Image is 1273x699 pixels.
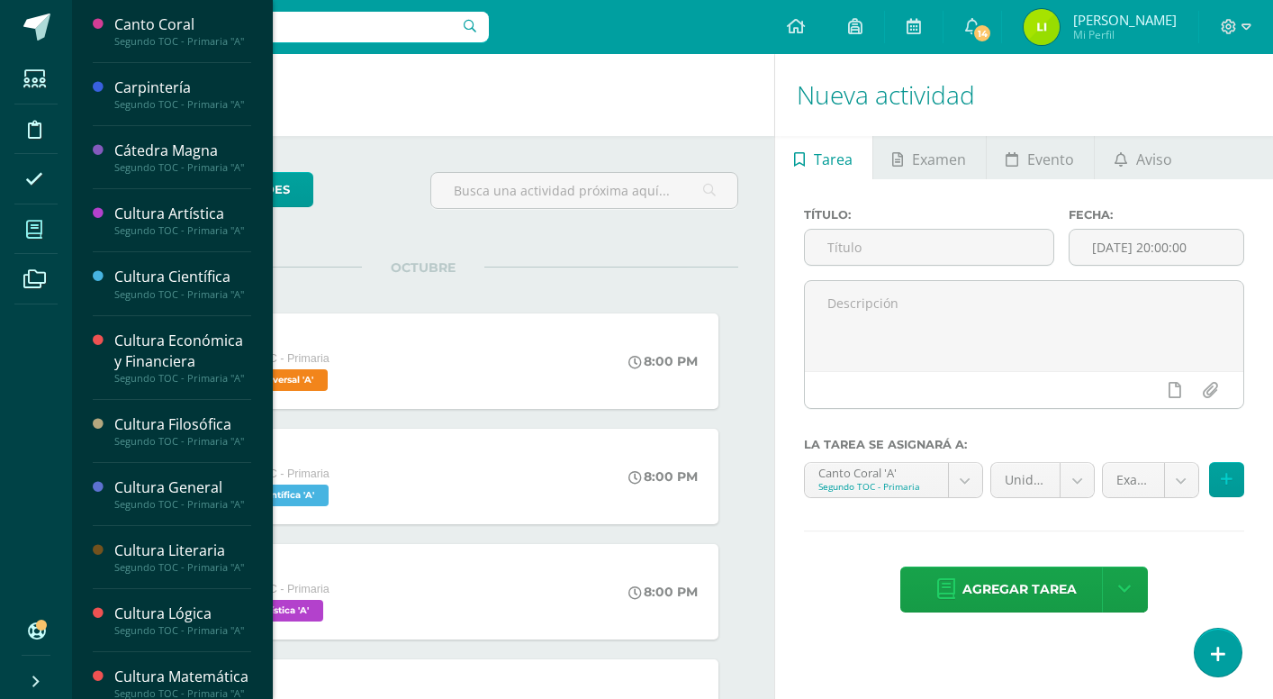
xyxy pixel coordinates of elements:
[818,463,934,480] div: Canto Coral 'A'
[114,414,251,448] a: Cultura FilosóficaSegundo TOC - Primaria "A"
[628,584,698,600] div: 8:00 PM
[1070,230,1243,265] input: Fecha de entrega
[114,372,251,385] div: Segundo TOC - Primaria "A"
[114,14,251,48] a: Canto CoralSegundo TOC - Primaria "A"
[804,208,1055,222] label: Título:
[114,204,251,224] div: Cultura Artística
[114,667,251,687] div: Cultura Matemática
[972,23,992,43] span: 14
[114,141,251,174] a: Cátedra MagnaSegundo TOC - Primaria "A"
[814,138,853,181] span: Tarea
[114,161,251,174] div: Segundo TOC - Primaria "A"
[912,138,966,181] span: Examen
[114,331,251,372] div: Cultura Económica y Financiera
[114,624,251,637] div: Segundo TOC - Primaria "A"
[114,414,251,435] div: Cultura Filosófica
[114,98,251,111] div: Segundo TOC - Primaria "A"
[114,224,251,237] div: Segundo TOC - Primaria "A"
[114,540,251,561] div: Cultura Literaria
[775,136,872,179] a: Tarea
[1069,208,1244,222] label: Fecha:
[628,353,698,369] div: 8:00 PM
[114,604,251,637] a: Cultura LógicaSegundo TOC - Primaria "A"
[114,435,251,448] div: Segundo TOC - Primaria "A"
[628,468,698,485] div: 8:00 PM
[84,12,489,42] input: Busca un usuario...
[114,267,251,287] div: Cultura Científica
[114,498,251,511] div: Segundo TOC - Primaria "A"
[805,230,1054,265] input: Título
[873,136,986,179] a: Examen
[1073,27,1177,42] span: Mi Perfil
[114,331,251,385] a: Cultura Económica y FinancieraSegundo TOC - Primaria "A"
[114,35,251,48] div: Segundo TOC - Primaria "A"
[987,136,1094,179] a: Evento
[114,77,251,111] a: CarpinteríaSegundo TOC - Primaria "A"
[114,14,251,35] div: Canto Coral
[114,477,251,511] a: Cultura GeneralSegundo TOC - Primaria "A"
[1136,138,1172,181] span: Aviso
[1027,138,1074,181] span: Evento
[94,54,753,136] h1: Actividades
[114,604,251,624] div: Cultura Lógica
[362,259,484,276] span: OCTUBRE
[1024,9,1060,45] img: e195f5732fd4fd95dde06d008de11b16.png
[1116,463,1151,497] span: Examenes (20.0%)
[1103,463,1198,497] a: Examenes (20.0%)
[431,173,737,208] input: Busca una actividad próxima aquí...
[114,477,251,498] div: Cultura General
[1005,463,1046,497] span: Unidad 4
[962,567,1077,612] span: Agregar tarea
[114,141,251,161] div: Cátedra Magna
[114,561,251,574] div: Segundo TOC - Primaria "A"
[804,438,1245,451] label: La tarea se asignará a:
[114,267,251,300] a: Cultura CientíficaSegundo TOC - Primaria "A"
[805,463,982,497] a: Canto Coral 'A'Segundo TOC - Primaria
[114,77,251,98] div: Carpintería
[1073,11,1177,29] span: [PERSON_NAME]
[991,463,1094,497] a: Unidad 4
[1095,136,1191,179] a: Aviso
[114,540,251,574] a: Cultura LiterariaSegundo TOC - Primaria "A"
[797,54,1252,136] h1: Nueva actividad
[818,480,934,493] div: Segundo TOC - Primaria
[114,288,251,301] div: Segundo TOC - Primaria "A"
[114,204,251,237] a: Cultura ArtísticaSegundo TOC - Primaria "A"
